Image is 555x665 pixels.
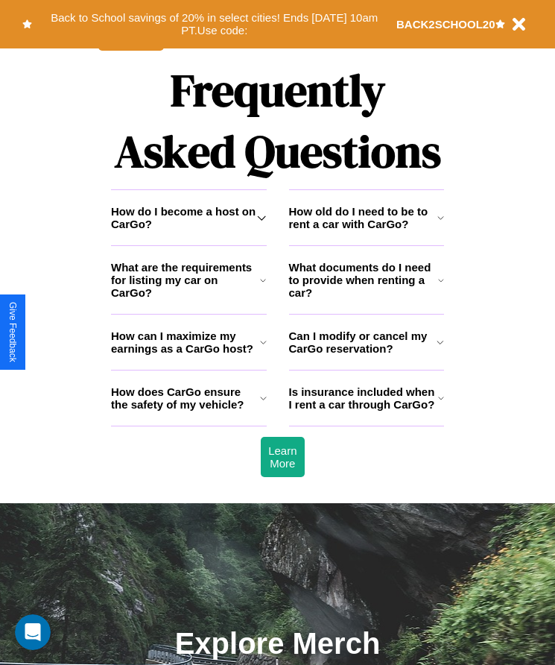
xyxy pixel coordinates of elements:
[32,7,396,41] button: Back to School savings of 20% in select cities! Ends [DATE] 10am PT.Use code:
[289,261,439,299] h3: What documents do I need to provide when renting a car?
[111,261,260,299] h3: What are the requirements for listing my car on CarGo?
[111,205,257,230] h3: How do I become a host on CarGo?
[111,52,444,189] h1: Frequently Asked Questions
[7,302,18,362] div: Give Feedback
[111,330,260,355] h3: How can I maximize my earnings as a CarGo host?
[111,385,260,411] h3: How does CarGo ensure the safety of my vehicle?
[261,437,304,477] button: Learn More
[289,205,437,230] h3: How old do I need to be to rent a car with CarGo?
[396,18,495,31] b: BACK2SCHOOL20
[15,614,51,650] iframe: Intercom live chat
[289,385,438,411] h3: Is insurance included when I rent a car through CarGo?
[289,330,437,355] h3: Can I modify or cancel my CarGo reservation?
